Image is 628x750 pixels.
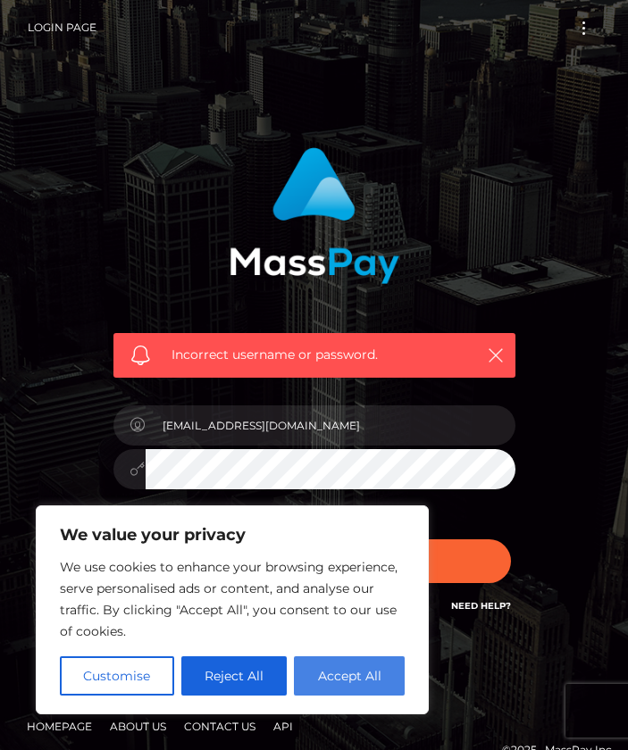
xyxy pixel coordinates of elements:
[60,524,405,546] p: We value your privacy
[294,656,405,696] button: Accept All
[28,9,96,46] a: Login Page
[177,712,263,740] a: Contact Us
[60,556,405,642] p: We use cookies to enhance your browsing experience, serve personalised ads or content, and analys...
[567,16,600,40] button: Toggle navigation
[266,712,300,740] a: API
[451,600,511,612] a: Need Help?
[172,346,462,364] span: Incorrect username or password.
[103,712,173,740] a: About Us
[60,656,174,696] button: Customise
[36,505,429,714] div: We value your privacy
[146,405,515,446] input: Username...
[20,712,99,740] a: Homepage
[181,656,288,696] button: Reject All
[230,147,399,284] img: MassPay Login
